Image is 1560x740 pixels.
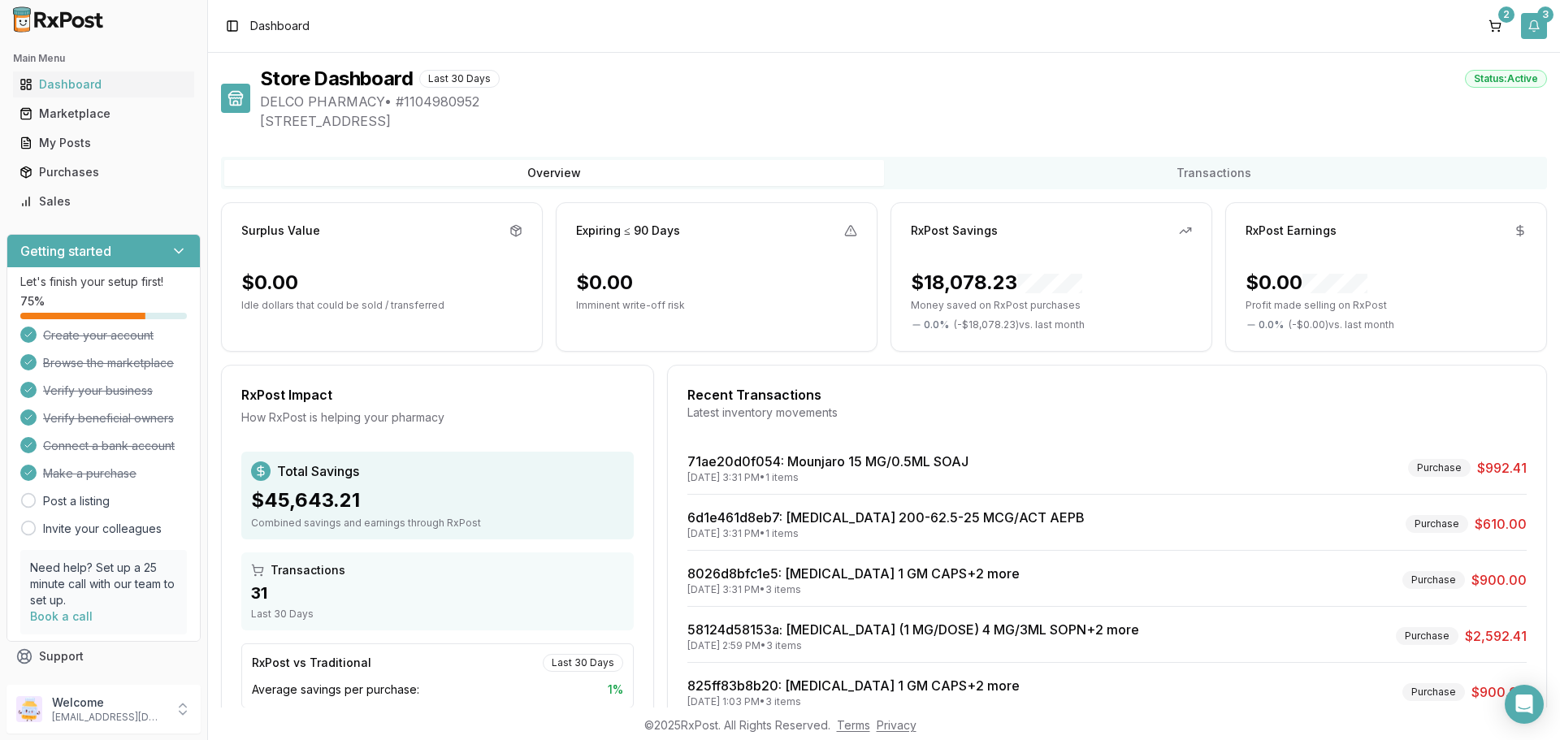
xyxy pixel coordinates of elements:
[19,76,188,93] div: Dashboard
[6,642,201,671] button: Support
[1498,6,1514,23] div: 2
[6,71,201,97] button: Dashboard
[576,223,680,239] div: Expiring ≤ 90 Days
[419,70,500,88] div: Last 30 Days
[687,471,968,484] div: [DATE] 3:31 PM • 1 items
[687,583,1020,596] div: [DATE] 3:31 PM • 3 items
[1475,514,1527,534] span: $610.00
[30,609,93,623] a: Book a call
[20,274,187,290] p: Let's finish your setup first!
[252,655,371,671] div: RxPost vs Traditional
[687,527,1085,540] div: [DATE] 3:31 PM • 1 items
[250,18,310,34] nav: breadcrumb
[687,565,1020,582] a: 8026d8bfc1e5: [MEDICAL_DATA] 1 GM CAPS+2 more
[6,188,201,214] button: Sales
[1246,299,1527,312] p: Profit made selling on RxPost
[43,355,174,371] span: Browse the marketplace
[1477,458,1527,478] span: $992.41
[13,128,194,158] a: My Posts
[43,410,174,426] span: Verify beneficial owners
[52,711,165,724] p: [EMAIL_ADDRESS][DOMAIN_NAME]
[250,18,310,34] span: Dashboard
[687,405,1527,421] div: Latest inventory movements
[1471,570,1527,590] span: $900.00
[252,682,419,698] span: Average savings per purchase:
[1289,318,1394,331] span: ( - $0.00 ) vs. last month
[43,521,162,537] a: Invite your colleagues
[241,299,522,312] p: Idle dollars that could be sold / transferred
[1521,13,1547,39] button: 3
[13,99,194,128] a: Marketplace
[687,677,1020,694] a: 825ff83b8b20: [MEDICAL_DATA] 1 GM CAPS+2 more
[20,293,45,309] span: 75 %
[251,608,624,621] div: Last 30 Days
[39,677,94,694] span: Feedback
[241,409,634,426] div: How RxPost is helping your pharmacy
[6,6,110,32] img: RxPost Logo
[687,453,968,470] a: 71ae20d0f054: Mounjaro 15 MG/0.5ML SOAJ
[43,493,110,509] a: Post a listing
[608,682,623,698] span: 1 %
[911,270,1082,296] div: $18,078.23
[20,241,111,261] h3: Getting started
[687,639,1139,652] div: [DATE] 2:59 PM • 3 items
[224,160,884,186] button: Overview
[6,101,201,127] button: Marketplace
[30,560,177,608] p: Need help? Set up a 25 minute call with our team to set up.
[1471,682,1527,702] span: $900.00
[251,487,624,513] div: $45,643.21
[6,130,201,156] button: My Posts
[687,509,1085,526] a: 6d1e461d8eb7: [MEDICAL_DATA] 200-62.5-25 MCG/ACT AEPB
[241,385,634,405] div: RxPost Impact
[911,299,1192,312] p: Money saved on RxPost purchases
[260,92,1547,111] span: DELCO PHARMACY • # 1104980952
[6,159,201,185] button: Purchases
[687,621,1139,638] a: 58124d58153a: [MEDICAL_DATA] (1 MG/DOSE) 4 MG/3ML SOPN+2 more
[277,461,359,481] span: Total Savings
[576,270,633,296] div: $0.00
[1246,223,1337,239] div: RxPost Earnings
[13,70,194,99] a: Dashboard
[837,718,870,732] a: Terms
[19,106,188,122] div: Marketplace
[1465,626,1527,646] span: $2,592.41
[271,562,345,578] span: Transactions
[19,193,188,210] div: Sales
[543,654,623,672] div: Last 30 Days
[251,582,624,604] div: 31
[241,223,320,239] div: Surplus Value
[1246,270,1367,296] div: $0.00
[13,187,194,216] a: Sales
[241,270,298,296] div: $0.00
[13,52,194,65] h2: Main Menu
[251,517,624,530] div: Combined savings and earnings through RxPost
[687,385,1527,405] div: Recent Transactions
[16,696,42,722] img: User avatar
[43,465,136,482] span: Make a purchase
[260,66,413,92] h1: Store Dashboard
[19,135,188,151] div: My Posts
[6,671,201,700] button: Feedback
[43,327,154,344] span: Create your account
[43,383,153,399] span: Verify your business
[1402,571,1465,589] div: Purchase
[1482,13,1508,39] button: 2
[576,299,857,312] p: Imminent write-off risk
[877,718,916,732] a: Privacy
[1402,683,1465,701] div: Purchase
[52,695,165,711] p: Welcome
[260,111,1547,131] span: [STREET_ADDRESS]
[1259,318,1284,331] span: 0.0 %
[954,318,1085,331] span: ( - $18,078.23 ) vs. last month
[19,164,188,180] div: Purchases
[1537,6,1553,23] div: 3
[1465,70,1547,88] div: Status: Active
[1396,627,1458,645] div: Purchase
[13,158,194,187] a: Purchases
[924,318,949,331] span: 0.0 %
[1505,685,1544,724] div: Open Intercom Messenger
[687,695,1020,708] div: [DATE] 1:03 PM • 3 items
[911,223,998,239] div: RxPost Savings
[1408,459,1471,477] div: Purchase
